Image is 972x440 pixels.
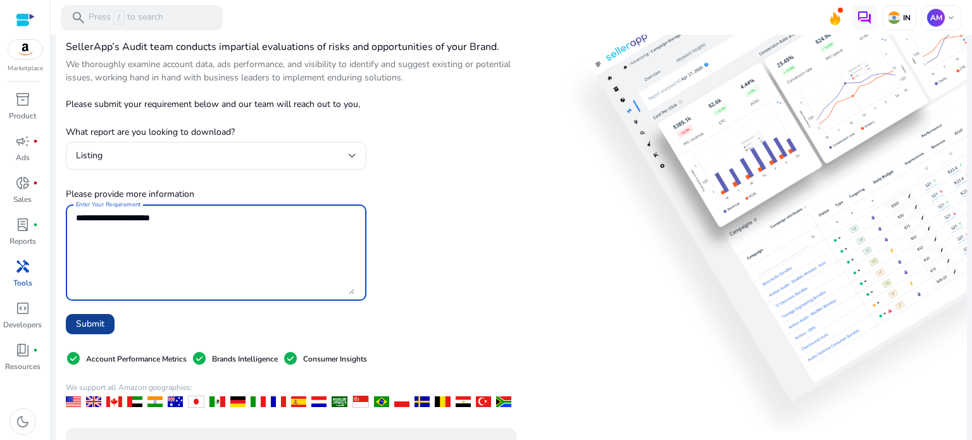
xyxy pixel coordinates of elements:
img: amazon.svg [8,40,42,59]
span: / [113,11,125,25]
span: handyman [15,259,30,274]
span: fiber_manual_record [33,348,38,353]
span: check_circle [283,351,298,366]
span: Submit [76,317,104,330]
span: donut_small [15,175,30,191]
p: Brands Intelligence [212,353,278,365]
span: fiber_manual_record [33,180,38,185]
p: Resources [5,361,40,372]
p: Please provide more information [66,187,366,201]
span: inventory_2 [15,92,30,107]
p: Sales [13,194,32,205]
span: keyboard_arrow_down [946,13,956,23]
p: Account Performance Metrics [86,353,187,365]
span: search [71,10,86,25]
span: lab_profile [15,217,30,232]
p: Developers [3,319,42,330]
p: IN [900,13,911,23]
p: Ads [16,152,30,163]
p: We thoroughly examine account data, ads performance, and visibility to identify and suggest exist... [66,58,516,84]
span: fiber_manual_record [33,139,38,144]
span: check_circle [66,351,81,366]
span: book_4 [15,343,30,358]
p: Product [9,110,36,122]
span: code_blocks [15,301,30,316]
span: fiber_manual_record [33,222,38,227]
p: Consumer Insights [303,353,367,365]
p: Marketplace [8,64,43,73]
span: campaign [15,134,30,149]
span: dark_mode [15,414,30,429]
p: Tools [13,277,32,289]
p: Please submit your requirement below and our team will reach out to you, [66,97,366,111]
p: Reports [9,236,36,247]
h4: SellerApp’s Audit team conducts impartial evaluations of risks and opportunities of your Brand. [66,41,516,53]
p: What report are you looking to download? [66,115,366,139]
span: Listing [76,149,103,161]
button: Submit [66,314,115,334]
span: check_circle [192,351,207,366]
p: AM [927,9,945,27]
img: in.svg [888,11,900,24]
p: Press to search [89,11,163,25]
p: We support all Amazon geographies: [66,382,516,393]
mat-label: Enter Your Requirement [76,200,140,209]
